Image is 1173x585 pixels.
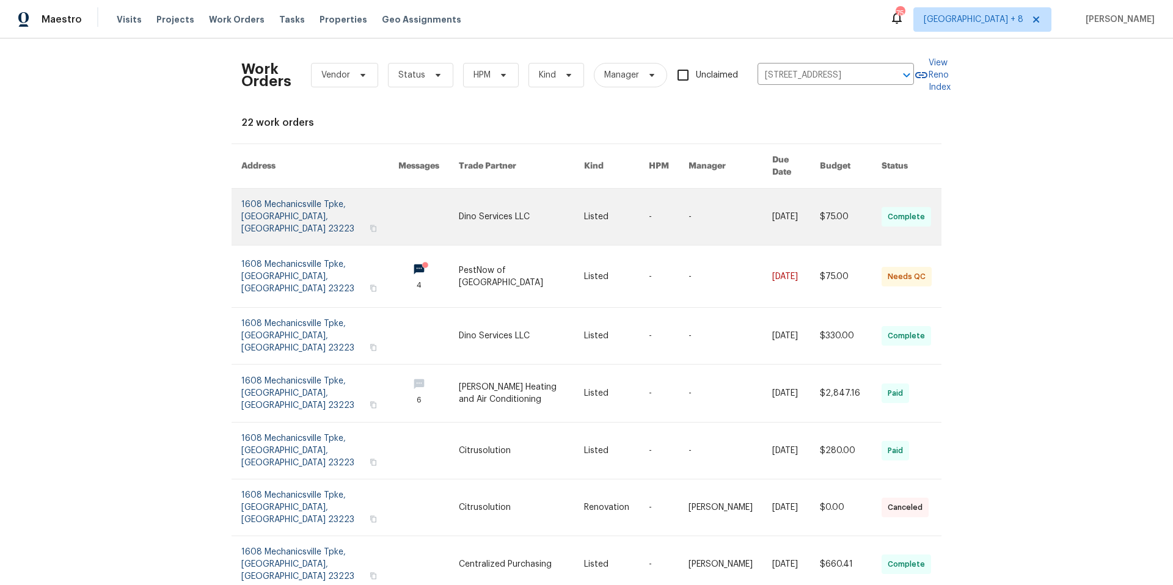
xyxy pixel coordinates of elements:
td: - [679,308,762,365]
span: [GEOGRAPHIC_DATA] + 8 [924,13,1023,26]
th: Manager [679,144,762,189]
td: Renovation [574,479,639,536]
td: Listed [574,365,639,423]
th: HPM [639,144,679,189]
span: Properties [320,13,367,26]
span: Unclaimed [696,69,738,82]
td: Listed [574,308,639,365]
th: Trade Partner [449,144,574,189]
div: 75 [896,7,904,20]
td: - [679,423,762,479]
span: Geo Assignments [382,13,461,26]
span: Visits [117,13,142,26]
span: Manager [604,69,639,81]
input: Enter in an address [758,66,880,85]
th: Messages [389,144,449,189]
th: Budget [810,144,872,189]
td: [PERSON_NAME] Heating and Air Conditioning [449,365,574,423]
td: - [679,365,762,423]
h2: Work Orders [241,63,291,87]
td: [PERSON_NAME] [679,479,762,536]
span: Projects [156,13,194,26]
span: Kind [539,69,556,81]
span: Tasks [279,15,305,24]
td: - [639,189,679,245]
button: Copy Address [368,570,379,581]
td: Dino Services LLC [449,189,574,245]
td: - [639,308,679,365]
span: Maestro [42,13,82,26]
td: - [639,365,679,423]
td: Citrusolution [449,479,574,536]
span: Vendor [321,69,350,81]
button: Copy Address [368,342,379,353]
span: Work Orders [209,13,265,26]
td: Listed [574,245,639,308]
span: Status [398,69,425,81]
button: Copy Address [368,457,379,468]
th: Status [872,144,941,189]
td: - [679,189,762,245]
div: 22 work orders [241,117,932,129]
th: Kind [574,144,639,189]
td: Listed [574,423,639,479]
span: HPM [473,69,491,81]
td: Citrusolution [449,423,574,479]
a: View Reno Index [914,57,951,93]
td: - [639,423,679,479]
td: - [679,245,762,308]
td: Dino Services LLC [449,308,574,365]
button: Copy Address [368,514,379,525]
span: [PERSON_NAME] [1081,13,1155,26]
th: Address [232,144,389,189]
td: PestNow of [GEOGRAPHIC_DATA] [449,245,574,308]
button: Copy Address [368,283,379,294]
td: - [639,479,679,536]
button: Copy Address [368,223,379,234]
button: Open [898,67,915,84]
td: - [639,245,679,308]
button: Copy Address [368,399,379,410]
td: Listed [574,189,639,245]
th: Due Date [762,144,810,189]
